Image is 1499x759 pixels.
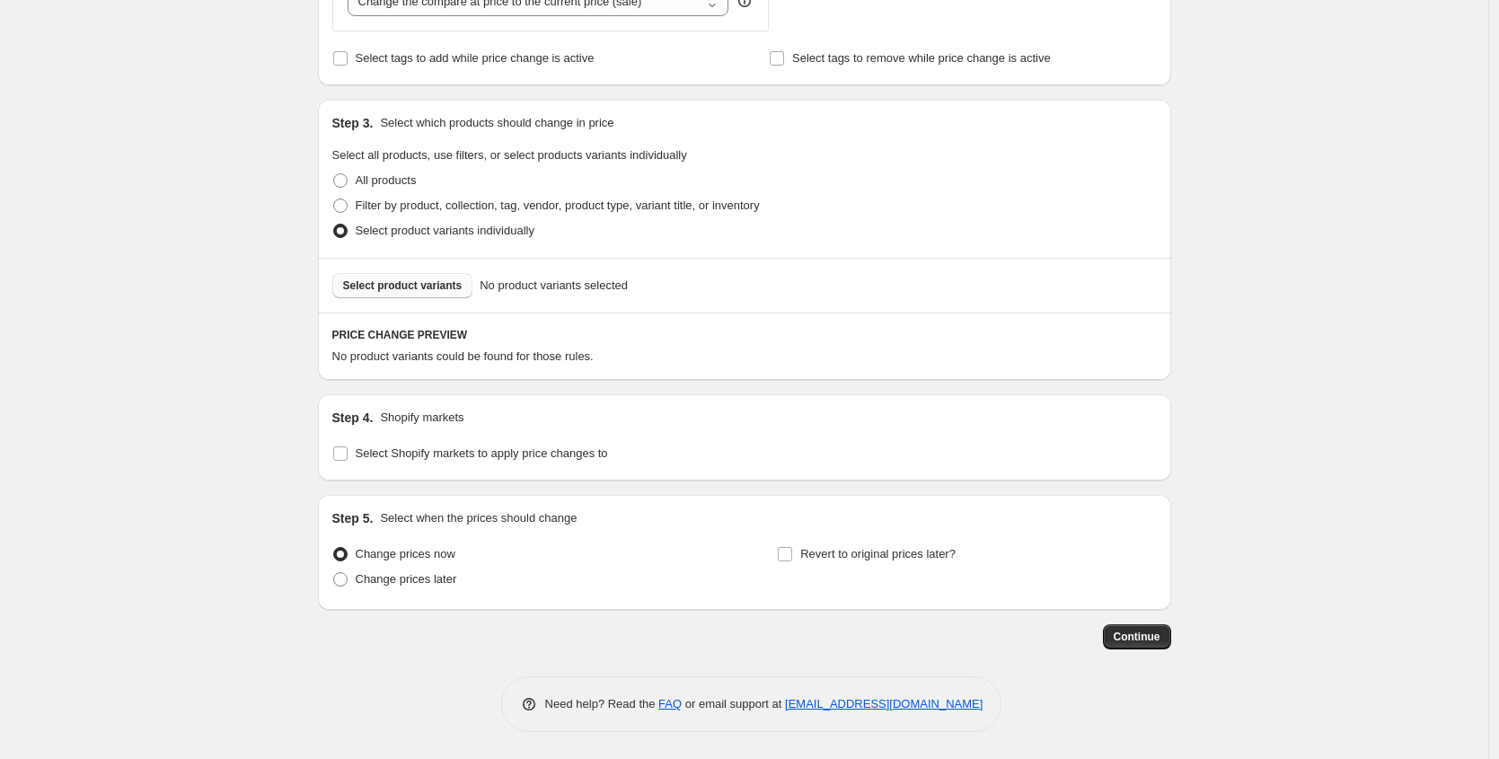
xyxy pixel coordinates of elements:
[785,697,983,710] a: [EMAIL_ADDRESS][DOMAIN_NAME]
[332,114,374,132] h2: Step 3.
[1103,624,1171,649] button: Continue
[356,547,455,560] span: Change prices now
[480,277,628,295] span: No product variants selected
[356,572,457,586] span: Change prices later
[682,697,785,710] span: or email support at
[380,114,613,132] p: Select which products should change in price
[332,328,1157,342] h6: PRICE CHANGE PREVIEW
[356,51,595,65] span: Select tags to add while price change is active
[356,224,534,237] span: Select product variants individually
[356,173,417,187] span: All products
[792,51,1051,65] span: Select tags to remove while price change is active
[658,697,682,710] a: FAQ
[1114,630,1160,644] span: Continue
[800,547,956,560] span: Revert to original prices later?
[356,446,608,460] span: Select Shopify markets to apply price changes to
[332,273,473,298] button: Select product variants
[380,509,577,527] p: Select when the prices should change
[332,509,374,527] h2: Step 5.
[332,409,374,427] h2: Step 4.
[380,409,463,427] p: Shopify markets
[343,278,463,293] span: Select product variants
[332,349,594,363] span: No product variants could be found for those rules.
[545,697,659,710] span: Need help? Read the
[332,148,687,162] span: Select all products, use filters, or select products variants individually
[356,199,760,212] span: Filter by product, collection, tag, vendor, product type, variant title, or inventory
